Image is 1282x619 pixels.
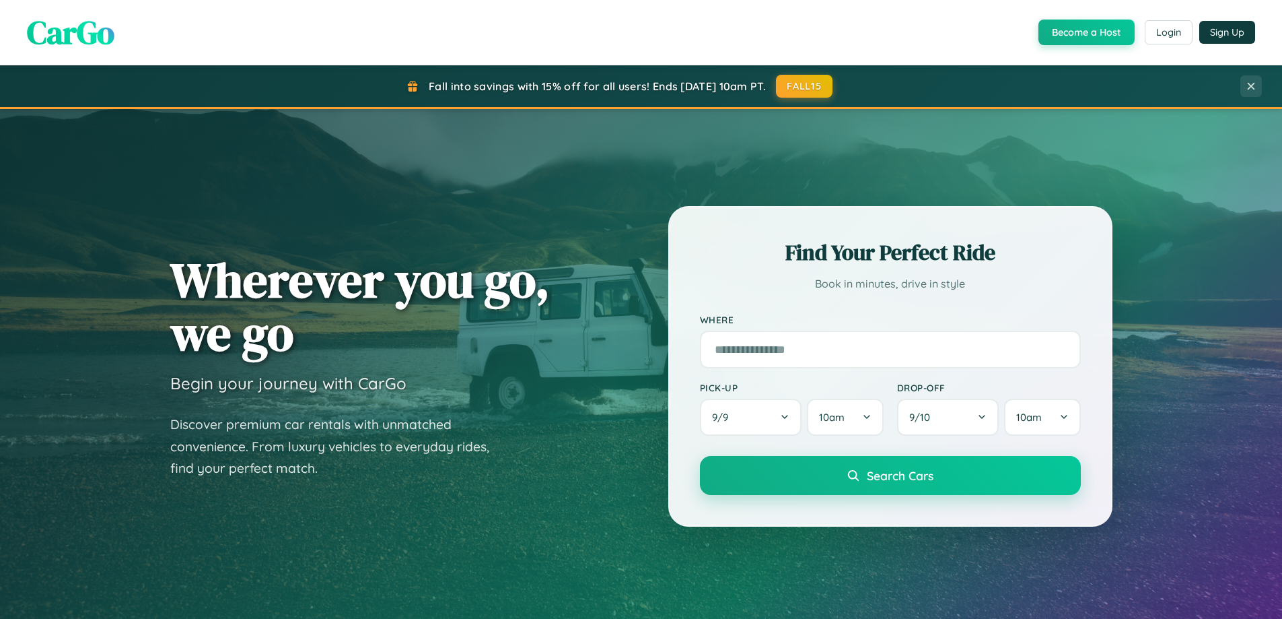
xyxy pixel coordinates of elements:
[1038,20,1135,45] button: Become a Host
[1199,21,1255,44] button: Sign Up
[700,382,884,393] label: Pick-up
[1016,411,1042,424] span: 10am
[700,274,1081,294] p: Book in minutes, drive in style
[776,75,832,98] button: FALL15
[712,411,735,424] span: 9 / 9
[700,456,1081,495] button: Search Cars
[700,314,1081,325] label: Where
[867,468,933,483] span: Search Cars
[897,382,1081,393] label: Drop-off
[170,414,507,480] p: Discover premium car rentals with unmatched convenience. From luxury vehicles to everyday rides, ...
[170,253,550,360] h1: Wherever you go, we go
[897,399,999,436] button: 9/10
[700,399,802,436] button: 9/9
[170,373,406,393] h3: Begin your journey with CarGo
[1145,20,1192,44] button: Login
[909,411,937,424] span: 9 / 10
[819,411,845,424] span: 10am
[700,238,1081,267] h2: Find Your Perfect Ride
[429,79,766,93] span: Fall into savings with 15% off for all users! Ends [DATE] 10am PT.
[807,399,883,436] button: 10am
[27,10,114,55] span: CarGo
[1004,399,1080,436] button: 10am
